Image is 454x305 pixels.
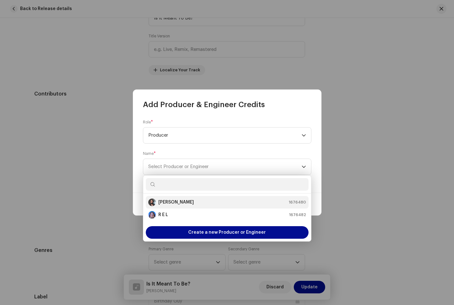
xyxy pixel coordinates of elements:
[143,120,153,125] label: Role
[158,199,194,205] strong: [PERSON_NAME]
[289,212,306,218] span: 1676482
[302,159,306,175] div: dropdown trigger
[148,199,156,206] img: 3dcd55c1-da86-4cff-8ed8-c6a0c0180d19
[143,151,156,156] label: Name
[143,100,265,110] span: Add Producer & Engineer Credits
[302,128,306,143] div: dropdown trigger
[289,199,306,205] span: 1676480
[148,211,156,219] img: af3f06b7-2ed2-4e99-943e-d44a538cbd95
[148,164,209,169] span: Select Producer or Engineer
[143,193,311,224] ul: Option List
[158,212,168,218] strong: R E L
[148,159,302,175] span: Select Producer or Engineer
[146,209,309,221] li: R E L
[148,128,302,143] span: Producer
[146,196,309,209] li: Guy Margalit
[188,226,266,239] span: Create a new Producer or Engineer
